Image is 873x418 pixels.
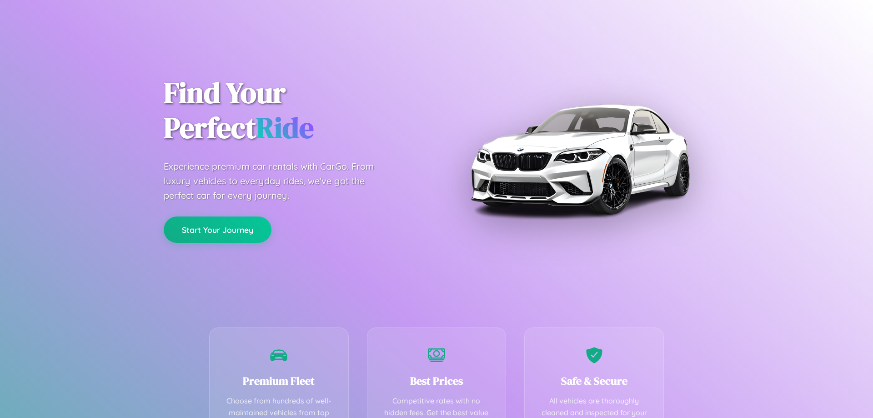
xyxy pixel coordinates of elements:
[164,217,271,243] button: Start Your Journey
[381,373,492,388] h3: Best Prices
[223,373,335,388] h3: Premium Fleet
[256,108,314,147] span: Ride
[164,76,423,146] h1: Find Your Perfect
[466,45,693,273] img: Premium BMW car rental vehicle
[164,159,391,203] p: Experience premium car rentals with CarGo. From luxury vehicles to everyday rides, we've got the ...
[538,373,650,388] h3: Safe & Secure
